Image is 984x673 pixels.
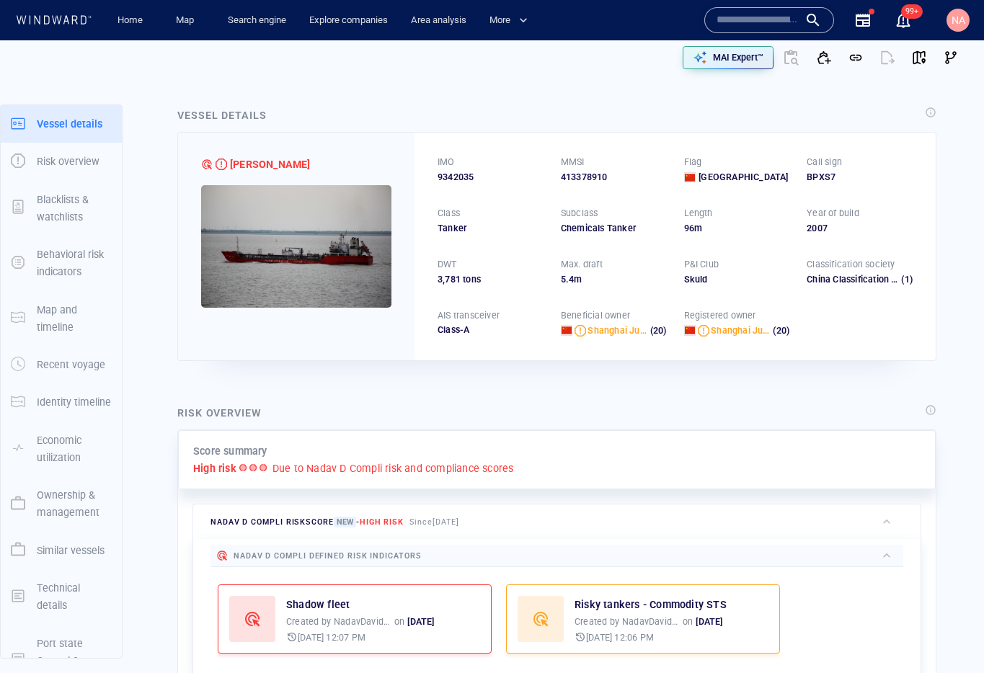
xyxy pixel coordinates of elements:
[37,153,99,170] p: Risk overview
[807,273,913,286] div: China Classification Society
[1,143,122,180] button: Risk overview
[561,222,667,235] div: Chemicals Tanker
[210,517,404,527] span: Nadav D Compli risk score -
[586,631,654,644] p: [DATE] 12:06 PM
[298,631,365,644] p: [DATE] 12:07 PM
[684,156,702,169] p: Flag
[1,383,122,421] button: Identity timeline
[334,517,356,527] span: New
[286,615,435,628] p: Created by on
[561,156,585,169] p: MMSI
[407,615,434,628] p: [DATE]
[807,171,913,184] div: BPXS7
[807,258,895,271] p: Classification society
[489,12,528,29] span: More
[222,8,292,33] a: Search engine
[438,309,500,322] p: AIS transceiver
[405,8,472,33] a: Area analysis
[561,274,566,285] span: 5
[588,325,746,336] span: Shanghai Junzheng Shipping Co., Ltd.
[807,207,859,220] p: Year of build
[935,42,967,73] button: Visual Link Analysis
[711,325,869,336] span: Shanghai Junzheng Shipping Co., Ltd.
[438,156,455,169] p: IMO
[1,395,122,409] a: Identity timeline
[438,171,474,184] span: 9342035
[684,207,713,220] p: Length
[37,486,112,522] p: Ownership & management
[1,311,122,324] a: Map and timeline
[438,324,469,335] span: Class-A
[170,8,205,33] a: Map
[438,207,460,220] p: Class
[438,222,544,235] div: Tanker
[360,517,404,527] span: High risk
[216,159,227,170] div: High risk
[1,589,122,602] a: Technical details
[193,460,236,477] p: High risk
[622,615,680,628] p: NadavDavidson2
[903,42,935,73] button: View on map
[684,273,790,286] div: Skuld
[1,653,122,667] a: Port state Control & Casualties
[694,223,702,233] span: m
[899,273,913,286] span: (1)
[201,159,213,170] div: Nadav D Compli defined risk: high risk
[1,346,122,383] button: Recent voyage
[409,517,459,527] span: Since [DATE]
[230,156,311,173] span: DU JUAN
[1,236,122,291] button: Behavioral risk indicators
[286,596,350,613] p: Shadow fleet
[1,496,122,510] a: Ownership & management
[1,476,122,532] button: Ownership & management
[1,291,122,347] button: Map and timeline
[438,258,457,271] p: DWT
[895,12,912,29] div: Notification center
[771,324,789,337] span: (20)
[807,156,842,169] p: Call sign
[37,579,112,615] p: Technical details
[164,8,210,33] button: Map
[699,171,788,184] span: [GEOGRAPHIC_DATA]
[684,258,719,271] p: P&I Club
[1,441,122,455] a: Economic utilization
[684,309,756,322] p: Registered owner
[1,569,122,625] button: Technical details
[1,116,122,130] a: Vessel details
[952,14,965,26] span: NA
[840,42,872,73] button: Get link
[37,246,112,281] p: Behavioral risk indicators
[37,356,105,373] p: Recent voyage
[107,8,153,33] button: Home
[713,51,763,64] p: MAI Expert™
[696,615,722,628] p: [DATE]
[230,156,311,173] div: [PERSON_NAME]
[37,191,112,226] p: Blacklists & watchlists
[808,42,840,73] button: Add to vessel list
[711,324,789,337] a: Shanghai Junzheng Shipping Co., Ltd. (20)
[561,171,667,184] div: 413378910
[923,608,973,662] iframe: Chat
[561,207,598,220] p: Subclass
[1,543,122,556] a: Similar vessels
[1,154,122,168] a: Risk overview
[575,596,727,613] a: Risky tankers - Commodity STS
[484,8,540,33] button: More
[37,393,111,411] p: Identity timeline
[303,8,394,33] a: Explore companies
[684,223,694,233] span: 96
[334,615,391,628] p: NadavDavidson2
[1,105,122,143] button: Vessel details
[438,273,544,286] div: 3,781 tons
[561,258,603,271] p: Max. draft
[37,301,112,336] p: Map and timeline
[1,200,122,214] a: Blacklists & watchlists
[588,324,666,337] a: Shanghai Junzheng Shipping Co., Ltd. (20)
[574,274,582,285] span: m
[944,6,972,35] button: NA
